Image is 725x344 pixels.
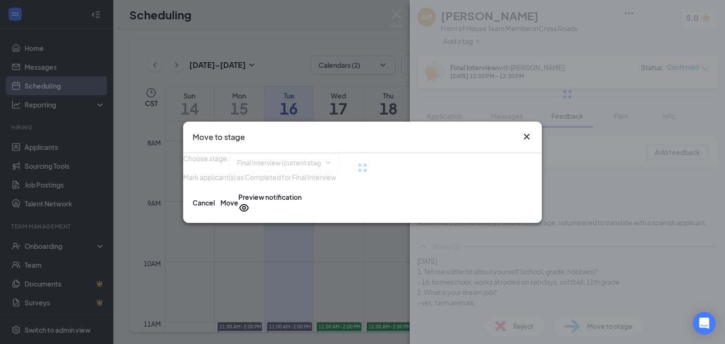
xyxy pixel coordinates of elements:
[238,202,250,213] svg: Eye
[238,191,302,213] button: Preview notificationEye
[193,191,215,213] button: Cancel
[521,131,532,142] button: Close
[521,131,532,142] svg: Cross
[220,191,238,213] button: Move
[693,312,716,335] div: Open Intercom Messenger
[193,131,245,143] h3: Move to stage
